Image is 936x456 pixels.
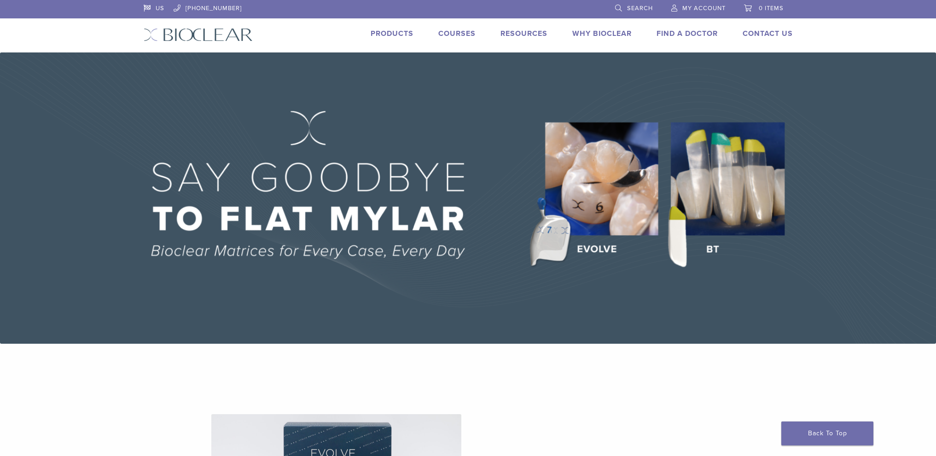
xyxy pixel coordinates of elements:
[371,29,413,38] a: Products
[781,421,873,445] a: Back To Top
[144,28,253,41] img: Bioclear
[657,29,718,38] a: Find A Doctor
[627,5,653,12] span: Search
[682,5,726,12] span: My Account
[759,5,784,12] span: 0 items
[743,29,793,38] a: Contact Us
[572,29,632,38] a: Why Bioclear
[438,29,476,38] a: Courses
[500,29,547,38] a: Resources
